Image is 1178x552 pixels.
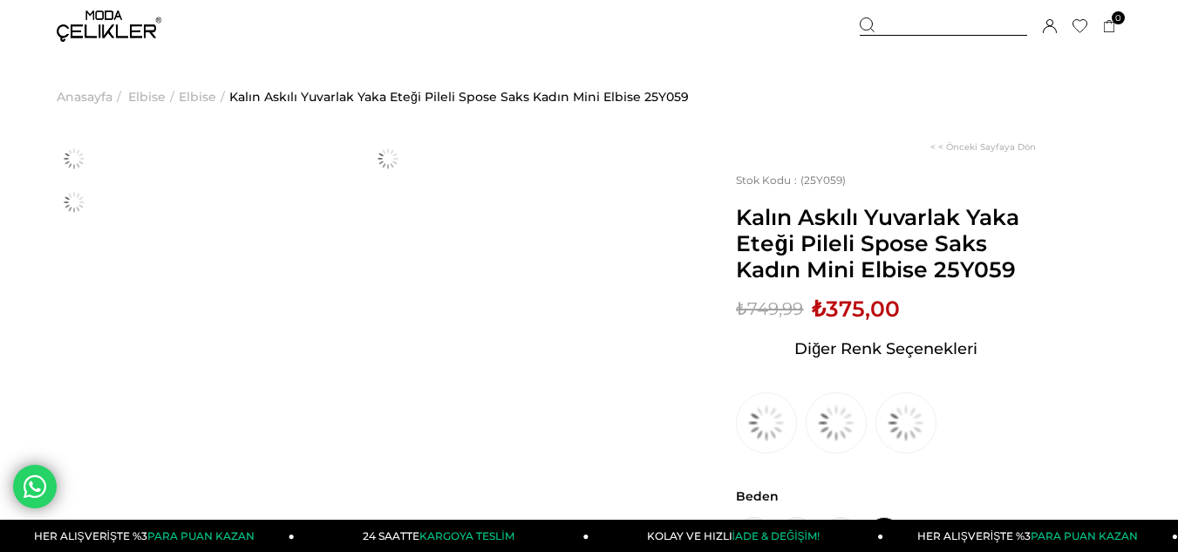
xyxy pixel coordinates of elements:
[57,185,92,220] img: Spose elbise 25Y059
[589,520,884,552] a: KOLAY VE HIZLIİADE & DEĞİŞİM!
[780,517,814,552] span: M
[736,296,803,322] span: ₺749,99
[179,52,229,141] li: >
[371,141,405,176] img: Spose elbise 25Y059
[736,204,1036,283] span: Kalın Askılı Yuvarlak Yaka Eteği Pileli Spose Saks Kadın Mini Elbise 25Y059
[1103,20,1116,33] a: 0
[57,10,161,42] img: logo
[736,517,771,552] span: S
[128,52,166,141] a: Elbise
[147,529,255,542] span: PARA PUAN KAZAN
[179,52,216,141] a: Elbise
[883,520,1178,552] a: HER ALIŞVERİŞTE %3PARA PUAN KAZAN
[229,52,689,141] a: Kalın Askılı Yuvarlak Yaka Eteği Pileli Spose Saks Kadın Mini Elbise 25Y059
[732,529,820,542] span: İADE & DEĞİŞİM!
[867,517,902,552] span: XL
[128,52,179,141] li: >
[875,392,936,453] img: Kalın Askılı Yuvarlak Yaka Eteği Pileli Spose Kırmızı Kadın Mini Elbise 25Y059
[295,520,589,552] a: 24 SAATTEKARGOYA TESLİM
[736,488,1036,504] span: Beden
[823,517,858,552] span: L
[57,141,92,176] img: Spose elbise 25Y059
[812,296,900,322] span: ₺375,00
[1112,11,1125,24] span: 0
[736,174,800,187] span: Stok Kodu
[806,392,867,453] img: Kalın Askılı Yuvarlak Yaka Eteği Pileli Spose Siyah Kadın Mini Elbise 25Y059
[736,174,846,187] span: (25Y059)
[57,52,126,141] li: >
[1031,529,1138,542] span: PARA PUAN KAZAN
[57,52,112,141] a: Anasayfa
[794,335,977,363] span: Diğer Renk Seçenekleri
[736,392,797,453] img: Kalın Askılı Yuvarlak Yaka Eteği Pileli Spose Antrasit Kadın Mini Elbise 25Y059
[930,141,1036,153] a: < < Önceki Sayfaya Dön
[419,529,514,542] span: KARGOYA TESLİM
